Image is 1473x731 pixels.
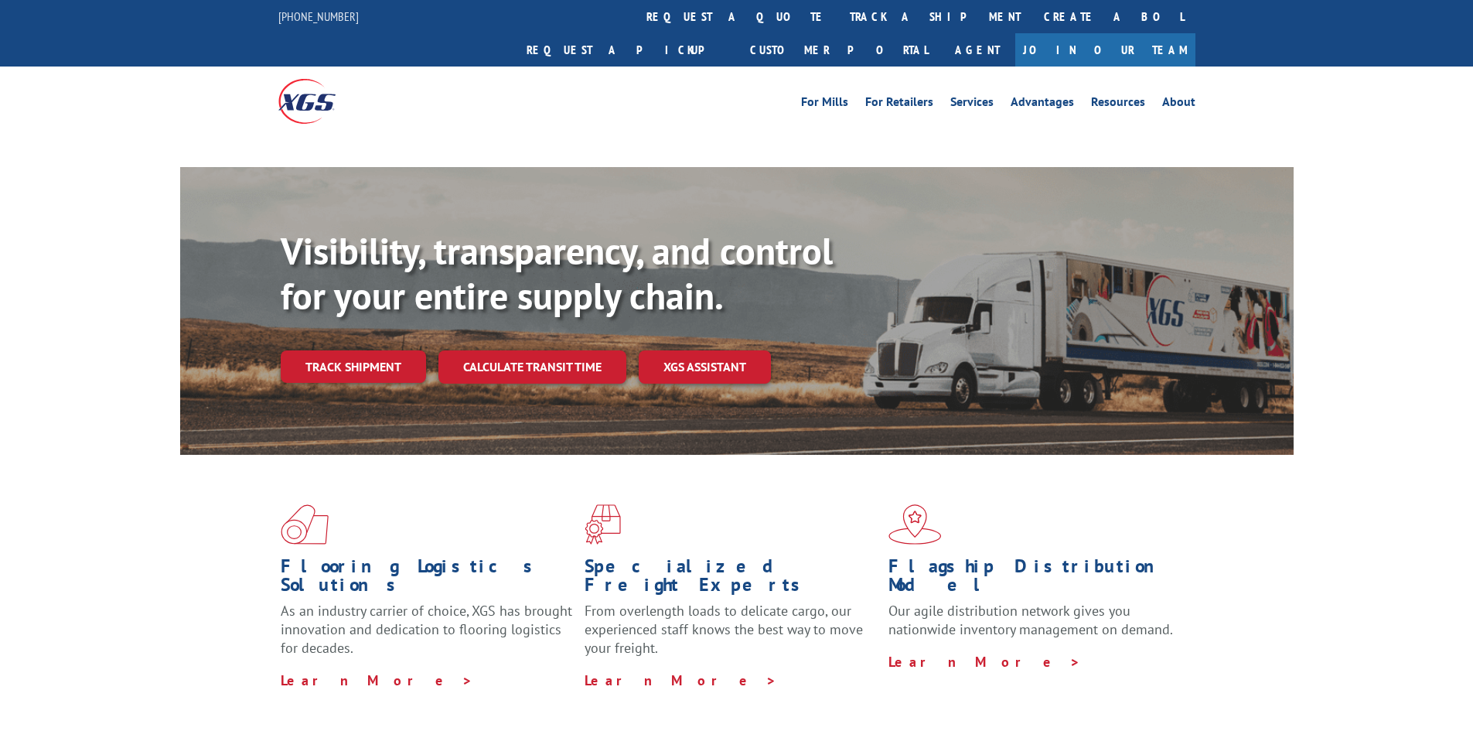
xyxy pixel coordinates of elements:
a: Learn More > [585,671,777,689]
a: Join Our Team [1015,33,1195,67]
a: For Mills [801,96,848,113]
h1: Specialized Freight Experts [585,557,877,602]
span: As an industry carrier of choice, XGS has brought innovation and dedication to flooring logistics... [281,602,572,657]
a: [PHONE_NUMBER] [278,9,359,24]
a: Agent [939,33,1015,67]
a: Calculate transit time [438,350,626,384]
img: xgs-icon-flagship-distribution-model-red [888,504,942,545]
a: Request a pickup [515,33,738,67]
b: Visibility, transparency, and control for your entire supply chain. [281,227,833,319]
a: XGS ASSISTANT [639,350,771,384]
img: xgs-icon-focused-on-flooring-red [585,504,621,545]
a: Resources [1091,96,1145,113]
a: About [1162,96,1195,113]
a: Track shipment [281,350,426,383]
p: From overlength loads to delicate cargo, our experienced staff knows the best way to move your fr... [585,602,877,671]
a: Advantages [1011,96,1074,113]
span: Our agile distribution network gives you nationwide inventory management on demand. [888,602,1173,638]
h1: Flooring Logistics Solutions [281,557,573,602]
a: Customer Portal [738,33,939,67]
a: Services [950,96,994,113]
a: Learn More > [888,653,1081,671]
a: Learn More > [281,671,473,689]
a: For Retailers [865,96,933,113]
img: xgs-icon-total-supply-chain-intelligence-red [281,504,329,545]
h1: Flagship Distribution Model [888,557,1181,602]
